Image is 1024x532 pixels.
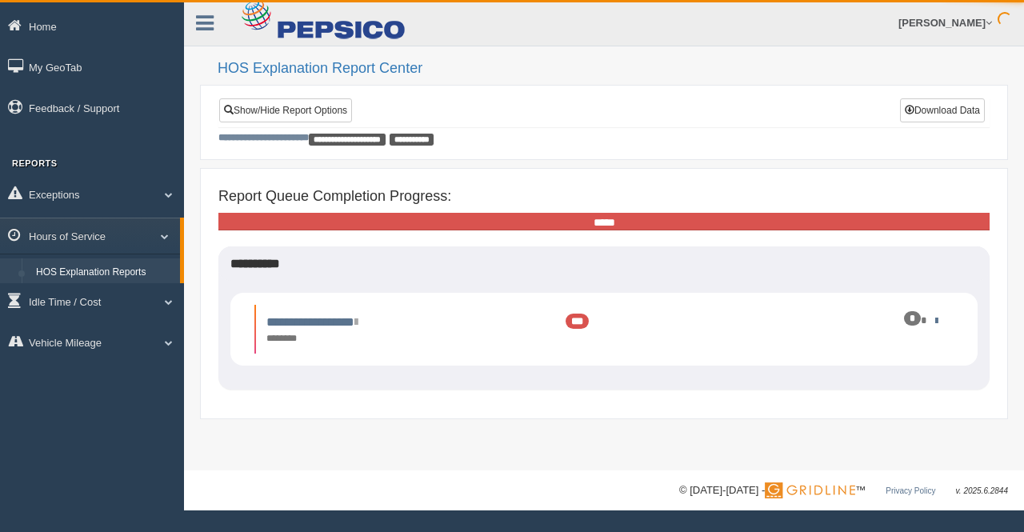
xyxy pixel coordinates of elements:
img: Gridline [765,482,855,498]
h2: HOS Explanation Report Center [218,61,1008,77]
li: Expand [254,305,954,354]
a: Show/Hide Report Options [219,98,352,122]
a: HOS Explanation Reports [29,258,180,287]
div: © [DATE]-[DATE] - ™ [679,482,1008,499]
span: v. 2025.6.2844 [956,486,1008,495]
h4: Report Queue Completion Progress: [218,189,990,205]
button: Download Data [900,98,985,122]
a: Privacy Policy [886,486,935,495]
